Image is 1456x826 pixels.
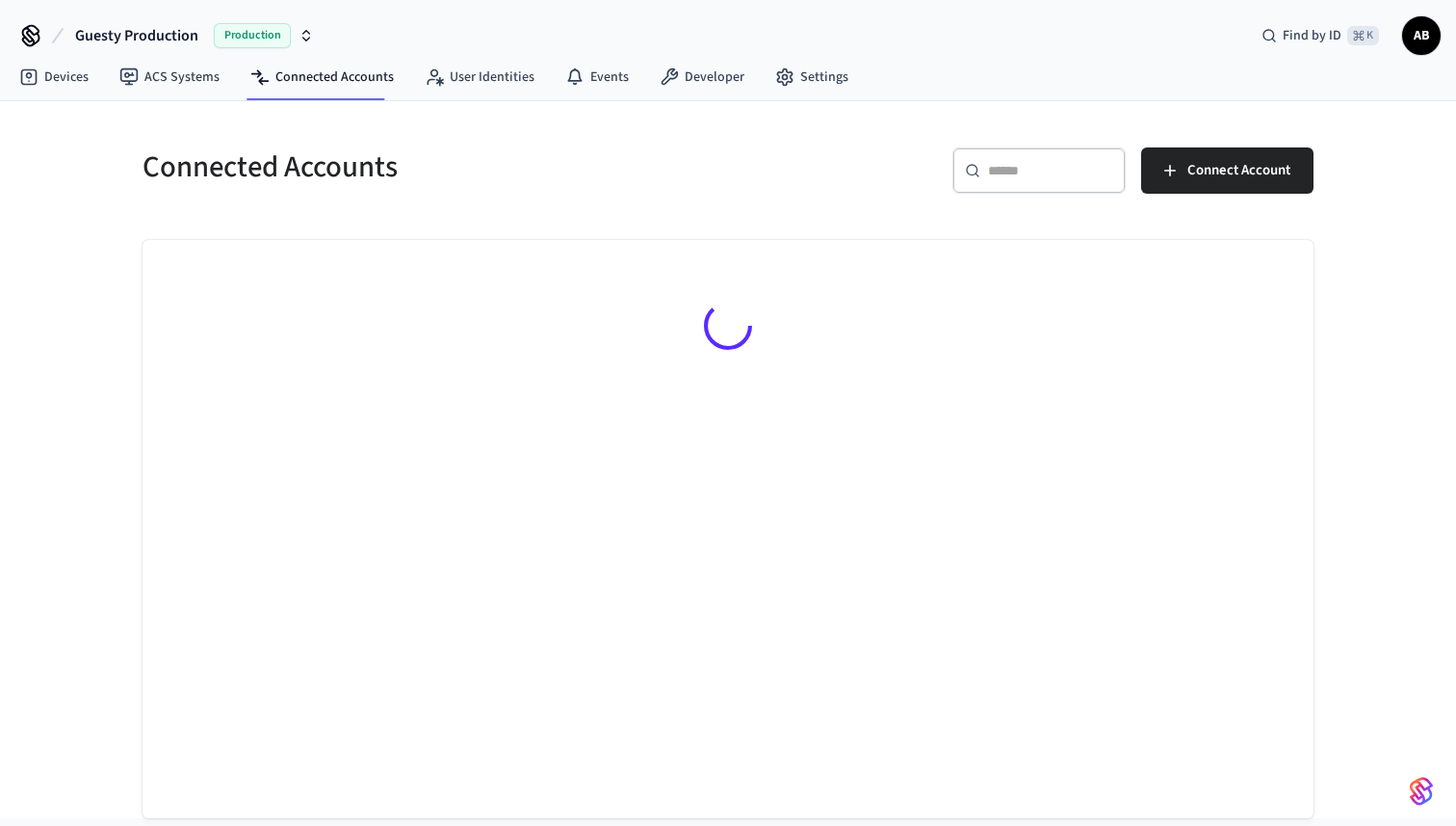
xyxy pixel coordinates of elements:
[4,60,104,94] a: Devices
[1141,147,1313,194] button: Connect Account
[143,147,716,187] h5: Connected Accounts
[104,60,235,94] a: ACS Systems
[1283,26,1341,45] span: Find by ID
[214,23,291,48] span: Production
[75,24,198,47] span: Guesty Production
[1410,776,1433,807] img: SeamLogoGradient.69752ec5.svg
[1187,158,1290,183] span: Connect Account
[1404,18,1439,53] span: AB
[760,60,864,94] a: Settings
[1402,16,1441,55] button: AB
[550,60,644,94] a: Events
[1347,26,1379,45] span: ⌘ K
[644,60,760,94] a: Developer
[409,60,550,94] a: User Identities
[1246,18,1394,53] div: Find by ID⌘ K
[235,60,409,94] a: Connected Accounts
